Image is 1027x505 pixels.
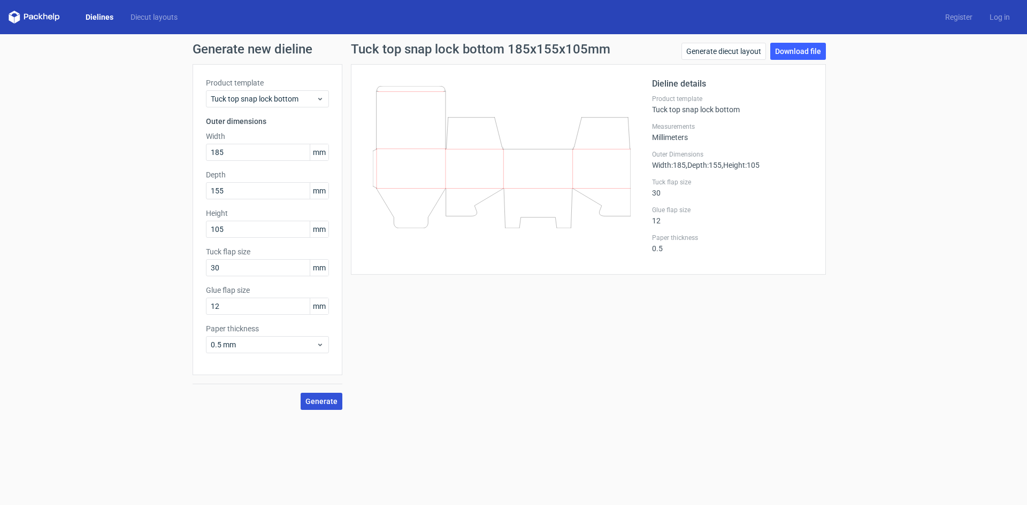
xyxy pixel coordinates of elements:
label: Glue flap size [652,206,813,214]
span: mm [310,260,328,276]
a: Download file [770,43,826,60]
label: Glue flap size [206,285,329,296]
div: 12 [652,206,813,225]
label: Tuck flap size [652,178,813,187]
label: Measurements [652,122,813,131]
a: Dielines [77,12,122,22]
a: Generate diecut layout [681,43,766,60]
span: , Height : 105 [722,161,760,169]
h2: Dieline details [652,77,813,90]
a: Diecut layouts [122,12,186,22]
a: Register [937,12,981,22]
span: Width : 185 [652,161,686,169]
span: mm [310,144,328,160]
span: 0.5 mm [211,339,316,350]
h1: Tuck top snap lock bottom 185x155x105mm [351,43,610,56]
span: Tuck top snap lock bottom [211,94,316,104]
label: Width [206,131,329,142]
label: Paper thickness [652,234,813,242]
h1: Generate new dieline [193,43,834,56]
label: Outer Dimensions [652,150,813,159]
label: Height [206,208,329,219]
label: Product template [652,95,813,103]
label: Depth [206,169,329,180]
span: Generate [305,398,338,405]
h3: Outer dimensions [206,116,329,127]
label: Product template [206,77,329,88]
button: Generate [301,393,342,410]
span: mm [310,183,328,199]
span: mm [310,221,328,237]
label: Tuck flap size [206,246,329,257]
div: 30 [652,178,813,197]
div: 0.5 [652,234,813,253]
a: Log in [981,12,1018,22]
span: , Depth : 155 [686,161,722,169]
label: Paper thickness [206,323,329,334]
div: Millimeters [652,122,813,142]
span: mm [310,298,328,314]
div: Tuck top snap lock bottom [652,95,813,114]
